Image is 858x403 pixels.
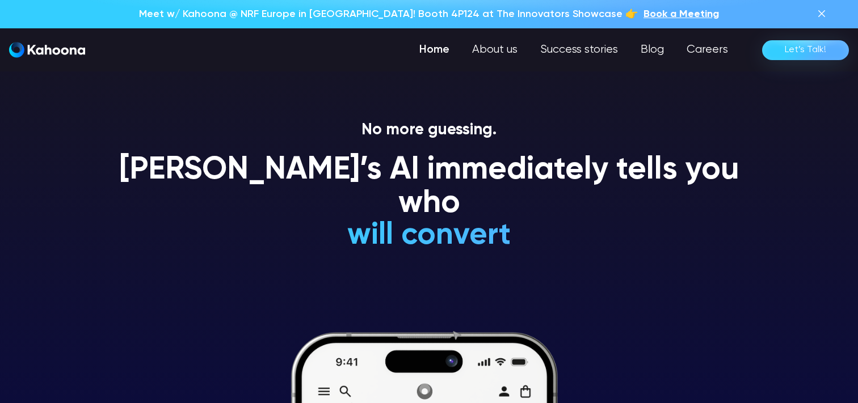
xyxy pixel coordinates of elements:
h1: will convert [262,219,596,252]
img: Kahoona logo white [9,42,85,58]
a: Let’s Talk! [762,40,849,60]
a: Book a Meeting [643,7,719,22]
a: About us [461,39,529,61]
a: Home [408,39,461,61]
div: Let’s Talk! [785,41,826,59]
a: Blog [629,39,675,61]
h1: [PERSON_NAME]’s AI immediately tells you who [106,154,752,221]
a: Careers [675,39,739,61]
p: No more guessing. [106,121,752,140]
span: Book a Meeting [643,9,719,19]
a: Success stories [529,39,629,61]
p: Meet w/ Kahoona @ NRF Europe in [GEOGRAPHIC_DATA]! Booth 4P124 at The Innovators Showcase 👉 [139,7,638,22]
a: home [9,42,85,58]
